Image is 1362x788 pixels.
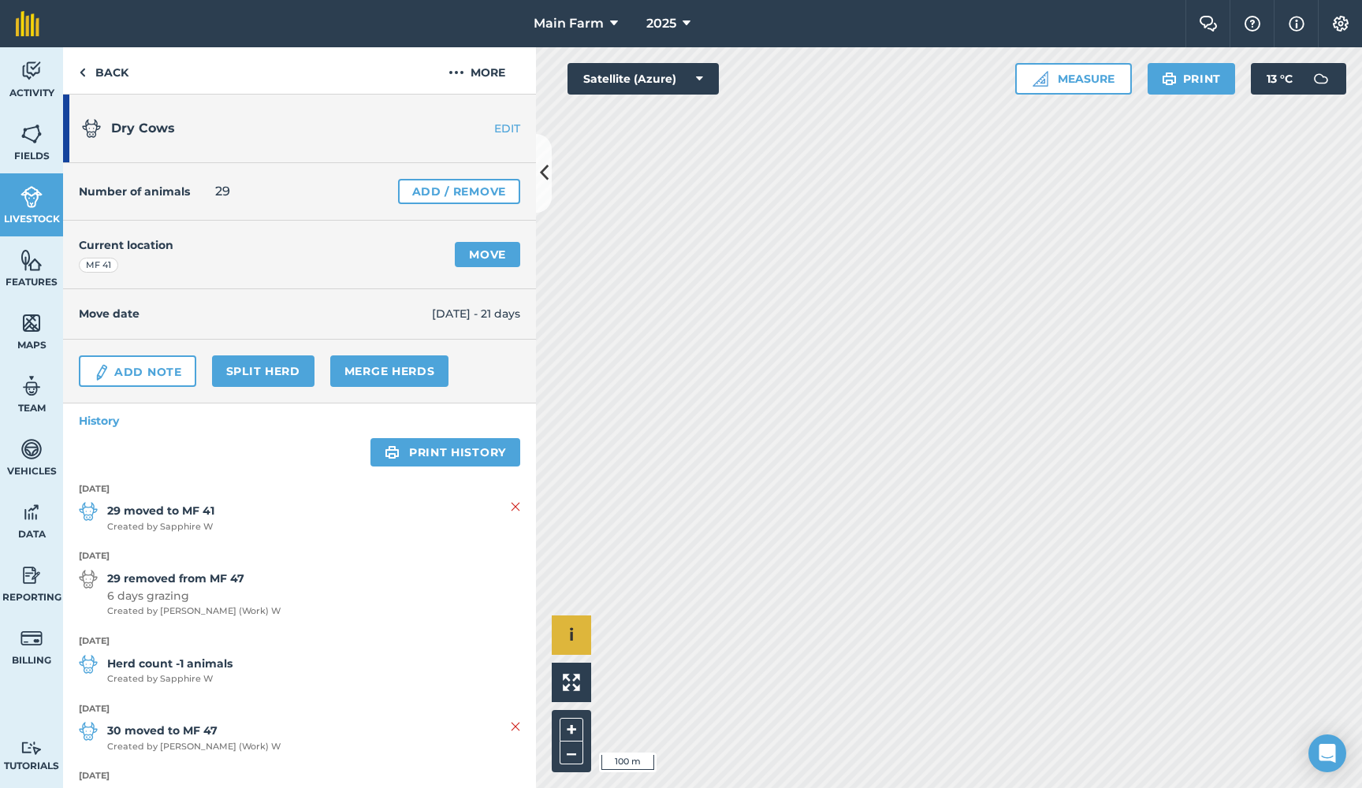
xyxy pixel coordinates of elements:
img: svg+xml;base64,PD94bWwgdmVyc2lvbj0iMS4wIiBlbmNvZGluZz0idXRmLTgiPz4KPCEtLSBHZW5lcmF0b3I6IEFkb2JlIE... [20,741,43,756]
img: svg+xml;base64,PD94bWwgdmVyc2lvbj0iMS4wIiBlbmNvZGluZz0idXRmLTgiPz4KPCEtLSBHZW5lcmF0b3I6IEFkb2JlIE... [20,626,43,650]
img: Two speech bubbles overlapping with the left bubble in the forefront [1199,16,1218,32]
img: svg+xml;base64,PD94bWwgdmVyc2lvbj0iMS4wIiBlbmNvZGluZz0idXRmLTgiPz4KPCEtLSBHZW5lcmF0b3I6IEFkb2JlIE... [79,570,98,589]
img: svg+xml;base64,PD94bWwgdmVyc2lvbj0iMS4wIiBlbmNvZGluZz0idXRmLTgiPz4KPCEtLSBHZW5lcmF0b3I6IEFkb2JlIE... [79,722,98,741]
span: [DATE] - 21 days [432,305,520,322]
span: 13 ° C [1267,63,1293,95]
img: svg+xml;base64,PHN2ZyB4bWxucz0iaHR0cDovL3d3dy53My5vcmcvMjAwMC9zdmciIHdpZHRoPSI1NiIgaGVpZ2h0PSI2MC... [20,311,43,335]
span: Dry Cows [111,121,175,136]
span: Created by Sapphire W [107,520,214,534]
span: 2025 [646,14,676,33]
img: svg+xml;base64,PD94bWwgdmVyc2lvbj0iMS4wIiBlbmNvZGluZz0idXRmLTgiPz4KPCEtLSBHZW5lcmF0b3I6IEFkb2JlIE... [1305,63,1337,95]
img: svg+xml;base64,PD94bWwgdmVyc2lvbj0iMS4wIiBlbmNvZGluZz0idXRmLTgiPz4KPCEtLSBHZW5lcmF0b3I6IEFkb2JlIE... [20,500,43,524]
a: Back [63,47,144,94]
strong: 29 removed from MF 47 [107,570,281,587]
img: svg+xml;base64,PD94bWwgdmVyc2lvbj0iMS4wIiBlbmNvZGluZz0idXRmLTgiPz4KPCEtLSBHZW5lcmF0b3I6IEFkb2JlIE... [20,374,43,398]
img: A cog icon [1331,16,1350,32]
img: svg+xml;base64,PHN2ZyB4bWxucz0iaHR0cDovL3d3dy53My5vcmcvMjAwMC9zdmciIHdpZHRoPSIyMCIgaGVpZ2h0PSIyNC... [448,63,464,82]
img: fieldmargin Logo [16,11,39,36]
img: svg+xml;base64,PD94bWwgdmVyc2lvbj0iMS4wIiBlbmNvZGluZz0idXRmLTgiPz4KPCEtLSBHZW5lcmF0b3I6IEFkb2JlIE... [93,363,110,382]
a: Split herd [212,355,314,387]
img: Ruler icon [1033,71,1048,87]
img: svg+xml;base64,PD94bWwgdmVyc2lvbj0iMS4wIiBlbmNvZGluZz0idXRmLTgiPz4KPCEtLSBHZW5lcmF0b3I6IEFkb2JlIE... [20,185,43,209]
strong: [DATE] [79,702,520,716]
a: EDIT [437,121,536,136]
a: Add Note [79,355,196,387]
img: svg+xml;base64,PHN2ZyB4bWxucz0iaHR0cDovL3d3dy53My5vcmcvMjAwMC9zdmciIHdpZHRoPSIxOSIgaGVpZ2h0PSIyNC... [1162,69,1177,88]
span: Created by Sapphire W [107,672,233,686]
strong: Herd count -1 animals [107,655,233,672]
a: Merge Herds [330,355,449,387]
strong: [DATE] [79,549,520,563]
strong: [DATE] [79,634,520,649]
span: 29 [215,182,230,201]
img: svg+xml;base64,PHN2ZyB4bWxucz0iaHR0cDovL3d3dy53My5vcmcvMjAwMC9zdmciIHdpZHRoPSIyMiIgaGVpZ2h0PSIzMC... [511,497,520,516]
button: – [560,742,583,764]
button: Measure [1015,63,1132,95]
img: svg+xml;base64,PD94bWwgdmVyc2lvbj0iMS4wIiBlbmNvZGluZz0idXRmLTgiPz4KPCEtLSBHZW5lcmF0b3I6IEFkb2JlIE... [20,563,43,587]
img: svg+xml;base64,PHN2ZyB4bWxucz0iaHR0cDovL3d3dy53My5vcmcvMjAwMC9zdmciIHdpZHRoPSIxOSIgaGVpZ2h0PSIyNC... [385,443,400,462]
div: MF 41 [79,258,118,273]
img: svg+xml;base64,PHN2ZyB4bWxucz0iaHR0cDovL3d3dy53My5vcmcvMjAwMC9zdmciIHdpZHRoPSI5IiBoZWlnaHQ9IjI0Ii... [79,63,86,82]
h4: Move date [79,305,432,322]
a: History [63,403,536,438]
strong: 29 moved to MF 41 [107,502,214,519]
a: Print history [370,438,520,466]
h4: Number of animals [79,183,190,200]
span: i [569,625,574,645]
button: + [560,718,583,742]
img: Four arrows, one pointing top left, one top right, one bottom right and the last bottom left [563,674,580,691]
div: Open Intercom Messenger [1308,734,1346,772]
img: svg+xml;base64,PD94bWwgdmVyc2lvbj0iMS4wIiBlbmNvZGluZz0idXRmLTgiPz4KPCEtLSBHZW5lcmF0b3I6IEFkb2JlIE... [20,59,43,83]
img: svg+xml;base64,PHN2ZyB4bWxucz0iaHR0cDovL3d3dy53My5vcmcvMjAwMC9zdmciIHdpZHRoPSI1NiIgaGVpZ2h0PSI2MC... [20,248,43,272]
img: svg+xml;base64,PD94bWwgdmVyc2lvbj0iMS4wIiBlbmNvZGluZz0idXRmLTgiPz4KPCEtLSBHZW5lcmF0b3I6IEFkb2JlIE... [20,437,43,461]
button: i [552,615,591,655]
button: Satellite (Azure) [567,63,719,95]
img: svg+xml;base64,PD94bWwgdmVyc2lvbj0iMS4wIiBlbmNvZGluZz0idXRmLTgiPz4KPCEtLSBHZW5lcmF0b3I6IEFkb2JlIE... [79,502,98,521]
button: More [418,47,536,94]
strong: [DATE] [79,482,520,496]
h4: Current location [79,236,173,254]
img: svg+xml;base64,PHN2ZyB4bWxucz0iaHR0cDovL3d3dy53My5vcmcvMjAwMC9zdmciIHdpZHRoPSIxNyIgaGVpZ2h0PSIxNy... [1289,14,1304,33]
button: 13 °C [1251,63,1346,95]
strong: 30 moved to MF 47 [107,722,281,739]
img: svg+xml;base64,PHN2ZyB4bWxucz0iaHR0cDovL3d3dy53My5vcmcvMjAwMC9zdmciIHdpZHRoPSI1NiIgaGVpZ2h0PSI2MC... [20,122,43,146]
a: Move [455,242,520,267]
button: Print [1148,63,1236,95]
span: 6 days grazing [107,587,281,604]
img: A question mark icon [1243,16,1262,32]
span: Created by [PERSON_NAME] (Work) W [107,740,281,754]
img: svg+xml;base64,PD94bWwgdmVyc2lvbj0iMS4wIiBlbmNvZGluZz0idXRmLTgiPz4KPCEtLSBHZW5lcmF0b3I6IEFkb2JlIE... [79,655,98,674]
strong: [DATE] [79,769,520,783]
img: svg+xml;base64,PHN2ZyB4bWxucz0iaHR0cDovL3d3dy53My5vcmcvMjAwMC9zdmciIHdpZHRoPSIyMiIgaGVpZ2h0PSIzMC... [511,717,520,736]
img: svg+xml;base64,PD94bWwgdmVyc2lvbj0iMS4wIiBlbmNvZGluZz0idXRmLTgiPz4KPCEtLSBHZW5lcmF0b3I6IEFkb2JlIE... [82,119,101,138]
a: Add / Remove [398,179,520,204]
span: Created by [PERSON_NAME] (Work) W [107,604,281,619]
span: Main Farm [534,14,604,33]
